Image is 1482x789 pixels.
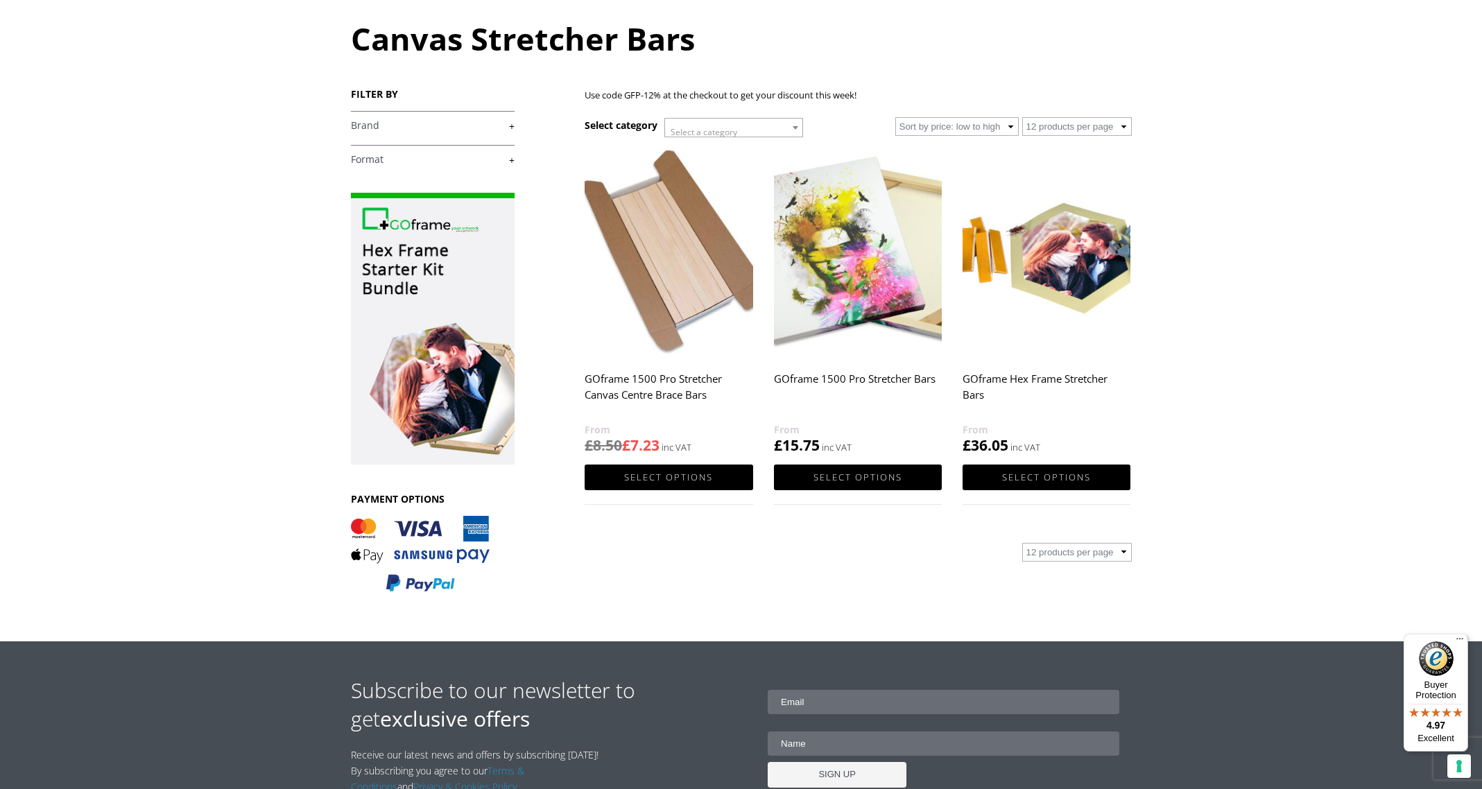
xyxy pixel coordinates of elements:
a: GOframe 1500 Pro Stretcher Canvas Centre Brace Bars £8.50£7.23 [585,147,752,456]
input: SIGN UP [768,762,906,788]
span: £ [963,435,971,455]
h4: Brand [351,111,515,139]
img: PAYMENT OPTIONS [351,516,490,593]
button: Menu [1451,634,1468,650]
h3: FILTER BY [351,87,515,101]
input: Name [768,731,1119,756]
a: Select options for “GOframe 1500 Pro Stretcher Canvas Centre Brace Bars” [585,465,752,490]
h2: Subscribe to our newsletter to get [351,676,741,733]
h2: GOframe 1500 Pro Stretcher Canvas Centre Brace Bars [585,366,752,422]
span: Select a category [671,126,737,138]
strong: exclusive offers [380,704,530,733]
bdi: 7.23 [622,435,660,455]
img: Trusted Shops Trustmark [1419,641,1454,676]
a: Select options for “GOframe 1500 Pro Stretcher Bars” [774,465,942,490]
a: + [351,119,515,132]
span: £ [622,435,630,455]
p: Excellent [1404,733,1468,744]
span: 4.97 [1427,720,1445,731]
img: GOframe 1500 Pro Stretcher Bars [774,147,942,357]
p: Use code GFP-12% at the checkout to get your discount this week! [585,87,1131,103]
p: Buyer Protection [1404,679,1468,700]
a: Select options for “GOframe Hex Frame Stretcher Bars” [963,465,1130,490]
h4: Format [351,145,515,173]
img: GOframe 1500 Pro Stretcher Canvas Centre Brace Bars [585,147,752,357]
img: GOframe Hex Frame Stretcher Bars [963,147,1130,357]
bdi: 8.50 [585,435,622,455]
a: + [351,153,515,166]
h2: GOframe Hex Frame Stretcher Bars [963,366,1130,422]
a: GOframe Hex Frame Stretcher Bars £36.05 [963,147,1130,456]
img: promo [351,193,515,465]
button: Trusted Shops TrustmarkBuyer Protection4.97Excellent [1404,634,1468,752]
span: £ [774,435,782,455]
a: GOframe 1500 Pro Stretcher Bars £15.75 [774,147,942,456]
h3: Select category [585,119,657,132]
bdi: 15.75 [774,435,820,455]
bdi: 36.05 [963,435,1008,455]
span: £ [585,435,593,455]
select: Shop order [895,117,1019,136]
h2: GOframe 1500 Pro Stretcher Bars [774,366,942,422]
input: Email [768,690,1119,714]
h1: Canvas Stretcher Bars [351,17,1132,60]
button: Your consent preferences for tracking technologies [1447,754,1471,778]
h3: PAYMENT OPTIONS [351,492,515,505]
